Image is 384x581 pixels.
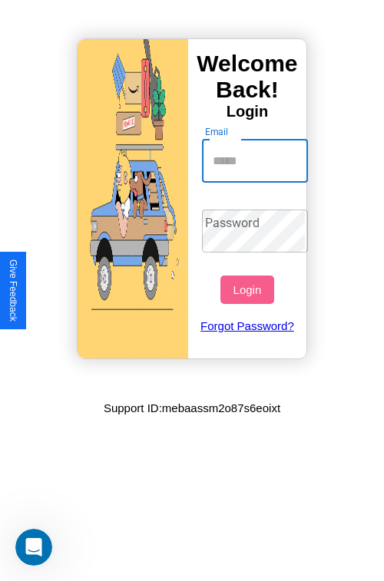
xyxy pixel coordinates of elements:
div: Give Feedback [8,259,18,322]
img: gif [78,39,188,358]
label: Email [205,125,229,138]
h3: Welcome Back! [188,51,306,103]
button: Login [220,276,273,304]
a: Forgot Password? [194,304,301,348]
p: Support ID: mebaassm2o87s6eoixt [104,398,280,418]
iframe: Intercom live chat [15,529,52,566]
h4: Login [188,103,306,120]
